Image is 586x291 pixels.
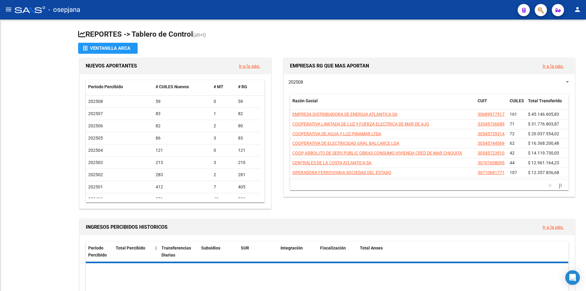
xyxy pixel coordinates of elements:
a: Ir a la pág. [239,64,260,69]
span: 202508 [288,79,303,85]
span: 33545736689 [478,122,505,126]
span: Total Anses [360,246,383,250]
span: $ 45.146.605,83 [528,112,559,117]
div: 210 [238,159,258,166]
datatable-header-cell: # CUILES Nuevos [153,80,212,93]
span: 30545729314 [478,131,505,136]
a: go to previous page [546,182,554,188]
datatable-header-cell: SUR [238,242,278,262]
span: | [155,246,157,250]
div: 42 [214,196,233,203]
datatable-header-cell: Período Percibido [86,242,113,262]
datatable-header-cell: Subsidios [199,242,238,262]
span: 71 [510,122,515,126]
datatable-header-cell: Período Percibido [86,80,153,93]
span: # RG [238,84,247,89]
span: $ 31.776.803,87 [528,122,559,126]
div: 3 [214,159,233,166]
div: 405 [238,184,258,191]
datatable-header-cell: Transferencias Diarias [159,242,199,262]
span: OPERADORA FERROVIARIA SOCIEDAD DEL ESTADO [292,170,391,175]
mat-icon: person [574,6,581,13]
span: 202502 [88,172,103,177]
span: 72 [510,131,515,136]
div: 551 [156,196,209,203]
div: 121 [156,147,209,154]
span: CUIT [478,98,487,103]
datatable-header-cell: # RG [236,80,260,93]
span: 202507 [88,111,103,116]
span: NUEVOS APORTANTES [86,63,137,69]
span: COOPERATIVA DE ELECTRICIDAD GRAL BALCARCE LDA [292,141,399,146]
span: $ 20.037.554,02 [528,131,559,136]
span: COOPERATIVA DE AGUA Y LUZ PINAMAR LTDA [292,131,381,136]
div: 3 [214,135,233,142]
datatable-header-cell: Razón Social [290,94,475,115]
a: Ir a la pág. [543,64,564,69]
span: 107 [510,170,517,175]
span: - osepjana [48,3,80,16]
span: SUR [241,246,249,250]
span: Total Transferido [528,98,562,103]
div: 412 [156,184,209,191]
button: Ir a la pág. [538,60,569,72]
span: 202504 [88,148,103,153]
a: Ir a la pág. [543,224,564,230]
span: Subsidios [201,246,220,250]
span: Período Percibido [88,84,123,89]
datatable-header-cell: Total Anses [357,242,564,262]
span: 202412 [88,197,103,202]
button: Ventanilla ARCA [78,43,138,54]
datatable-header-cell: CUIT [475,94,507,115]
button: Ir a la pág. [234,60,265,72]
mat-icon: menu [5,6,12,13]
div: 0 [214,98,233,105]
span: Transferencias Diarias [161,246,191,257]
span: INGRESOS PERCIBIDOS HISTORICOS [86,224,168,230]
div: 59 [238,98,258,105]
div: 83 [238,135,258,142]
div: 1 [214,110,233,117]
div: 59 [156,98,209,105]
span: $ 16.368.200,48 [528,141,559,146]
span: $ 12.357.836,68 [528,170,559,175]
span: 30707608095 [478,160,505,165]
span: 202508 [88,99,103,104]
div: 80 [238,122,258,129]
span: COOP ARBOLITO DE SERV PUBLIC OBRAS CONSUMO VIVIENDA CRED DE MAR CHIQUITA [292,151,462,155]
span: (alt+t) [193,32,206,38]
div: 213 [156,159,209,166]
datatable-header-cell: CUILES [507,94,526,115]
span: 30545723510 [478,151,505,155]
span: 202503 [88,160,103,165]
span: 42 [510,151,515,155]
span: # MT [214,84,223,89]
span: Integración [280,246,303,250]
div: Ventanilla ARCA [83,43,133,54]
span: Período Percibido [88,246,107,257]
div: 0 [214,147,233,154]
a: go to next page [556,182,565,188]
span: 202505 [88,136,103,140]
div: 82 [156,122,209,129]
span: EMPRESA DISTRIBUIDORA DE ENERGIA ATLANTICA SA [292,112,397,117]
h1: REPORTES -> Tablero de Control [78,29,576,40]
span: 30545744569 [478,141,505,146]
div: 283 [156,171,209,178]
datatable-header-cell: # MT [211,80,236,93]
datatable-header-cell: Total Percibido [113,242,153,262]
span: $ 12.961.164,23 [528,160,559,165]
span: 30710681771 [478,170,505,175]
span: COOPERATIVA LIMITADA DE LUZ Y FUERZA ELECTRICA DE MAR DE AJO [292,122,429,126]
datatable-header-cell: Total Transferido [526,94,568,115]
div: 2 [214,122,233,129]
span: EMPRESAS RG QUE MAS APORTAN [290,63,369,69]
span: Fiscalización [320,246,346,250]
button: Ir a la pág. [538,221,569,233]
span: Razón Social [292,98,318,103]
span: 161 [510,112,517,117]
span: 44 [510,160,515,165]
span: 30689977517 [478,112,505,117]
div: 2 [214,171,233,178]
div: Open Intercom Messenger [565,270,580,285]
